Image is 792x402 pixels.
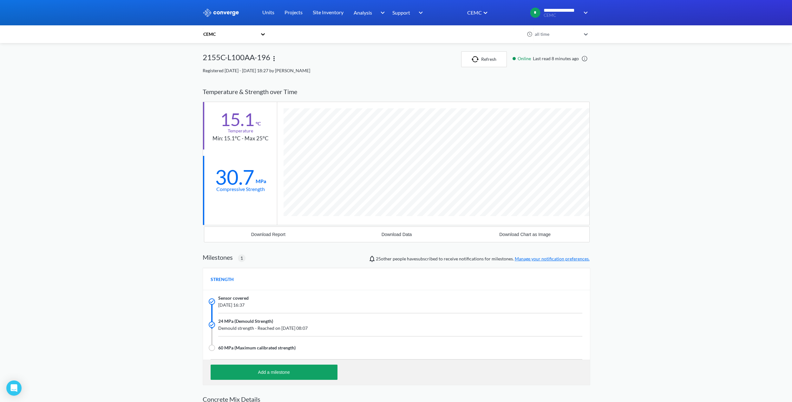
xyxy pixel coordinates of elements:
[211,365,337,380] button: Add a milestone
[533,31,581,38] div: all time
[218,344,296,351] span: 60 MPa (Maximum calibrated strength)
[204,227,333,242] button: Download Report
[218,295,249,302] span: Sensor covered
[228,127,253,134] div: Temperature
[203,51,270,67] div: 2155C-L100AA-196
[240,255,243,262] span: 1
[509,55,590,62] div: Last read 8 minutes ago
[518,55,533,62] span: Online
[203,9,239,17] img: logo_ewhite.svg
[544,13,579,18] span: CEMC
[515,256,590,261] a: Manage your notification preferences.
[203,31,257,38] div: CEMC
[472,56,481,62] img: icon-refresh.svg
[218,318,273,325] span: 24 MPa (Demould Strength)
[270,55,278,62] img: more.svg
[203,253,233,261] h2: Milestones
[216,185,265,193] div: Compressive Strength
[220,112,254,127] div: 15.1
[218,302,506,309] span: [DATE] 16:37
[368,255,376,263] img: notifications-icon.svg
[382,232,412,237] div: Download Data
[376,9,386,16] img: downArrow.svg
[461,227,589,242] button: Download Chart as Image
[467,9,482,16] div: CEMC
[415,9,425,16] img: downArrow.svg
[461,51,507,67] button: Refresh
[211,276,234,283] span: STRENGTH
[332,227,461,242] button: Download Data
[213,134,269,143] div: Min: 15.1°C - Max 25°C
[376,256,392,261] span: Declan Houlihan, Mircea Zagrean, Alaa Bouayed, Nathan Rogers, Mark Stirland, Liliana Cortina, Har...
[354,9,372,16] span: Analysis
[376,255,590,262] span: people have subscribed to receive notifications for milestones.
[215,169,254,185] div: 30.7
[203,82,590,102] div: Temperature & Strength over Time
[218,325,506,332] span: Demould strength - Reached on [DATE] 08:07
[579,9,590,16] img: downArrow.svg
[6,380,22,396] div: Open Intercom Messenger
[251,232,285,237] div: Download Report
[499,232,551,237] div: Download Chart as Image
[392,9,410,16] span: Support
[527,31,533,37] img: icon-clock.svg
[203,68,310,73] span: Registered [DATE] - [DATE] 18:27 by [PERSON_NAME]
